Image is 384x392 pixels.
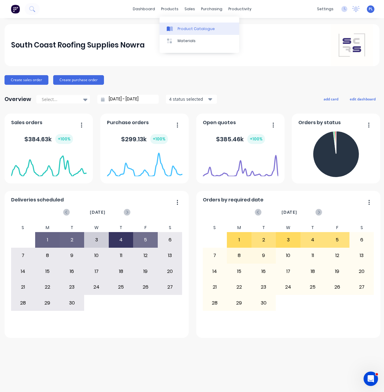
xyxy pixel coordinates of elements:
[11,280,35,295] div: 21
[301,280,325,295] div: 25
[216,134,265,144] div: $ 385.46k
[11,295,35,310] div: 28
[133,264,157,279] div: 19
[203,196,264,204] span: Orders by required date
[350,264,374,279] div: 20
[11,119,42,126] span: Sales orders
[35,295,59,310] div: 29
[282,209,297,216] span: [DATE]
[35,232,59,247] div: 1
[325,232,349,247] div: 5
[84,280,108,295] div: 24
[314,5,337,14] div: settings
[325,223,349,232] div: F
[35,280,59,295] div: 22
[84,264,108,279] div: 17
[150,134,168,144] div: + 100 %
[325,280,349,295] div: 26
[325,248,349,263] div: 12
[325,264,349,279] div: 19
[109,280,133,295] div: 25
[166,95,217,104] button: 4 status selected
[60,295,84,310] div: 30
[60,280,84,295] div: 23
[369,6,373,12] span: PL
[158,232,182,247] div: 6
[60,264,84,279] div: 16
[252,280,276,295] div: 23
[60,232,84,247] div: 2
[227,280,251,295] div: 22
[60,248,84,263] div: 9
[133,248,157,263] div: 12
[5,75,48,85] button: Create sales order
[84,223,109,232] div: W
[160,23,239,35] a: Product Catalogue
[198,5,225,14] div: purchasing
[178,38,196,44] div: Materials
[158,5,181,14] div: products
[276,223,300,232] div: W
[227,264,251,279] div: 15
[178,26,215,32] div: Product Catalogue
[160,35,239,47] a: Materials
[35,248,59,263] div: 8
[109,223,133,232] div: T
[53,75,104,85] button: Create purchase order
[298,119,341,126] span: Orders by status
[350,280,374,295] div: 27
[24,134,73,144] div: $ 384.63k
[203,119,236,126] span: Open quotes
[35,223,60,232] div: M
[300,223,325,232] div: T
[251,223,276,232] div: T
[320,95,342,103] button: add card
[107,119,149,126] span: Purchase orders
[364,372,378,386] iframe: Intercom live chat
[203,280,227,295] div: 21
[11,39,145,51] div: South Coast Roofing Supplies Nowra
[203,295,227,310] div: 28
[11,223,35,232] div: S
[203,248,227,263] div: 7
[158,280,182,295] div: 27
[252,295,276,310] div: 30
[301,232,325,247] div: 4
[350,248,374,263] div: 13
[252,232,276,247] div: 2
[203,223,227,232] div: S
[301,264,325,279] div: 18
[350,232,374,247] div: 6
[90,209,105,216] span: [DATE]
[133,232,157,247] div: 5
[158,248,182,263] div: 13
[349,223,374,232] div: S
[109,248,133,263] div: 11
[84,232,108,247] div: 3
[84,248,108,263] div: 10
[11,264,35,279] div: 14
[130,5,158,14] a: dashboard
[60,223,84,232] div: T
[227,223,251,232] div: M
[158,223,182,232] div: S
[109,264,133,279] div: 18
[5,93,31,105] div: Overview
[35,264,59,279] div: 15
[133,280,157,295] div: 26
[276,248,300,263] div: 10
[109,232,133,247] div: 4
[181,5,198,14] div: sales
[227,248,251,263] div: 8
[252,248,276,263] div: 9
[227,295,251,310] div: 29
[276,232,300,247] div: 3
[301,248,325,263] div: 11
[276,264,300,279] div: 17
[247,134,265,144] div: + 100 %
[252,264,276,279] div: 16
[169,96,207,102] div: 4 status selected
[11,248,35,263] div: 7
[331,24,373,66] img: South Coast Roofing Supplies Nowra
[121,134,168,144] div: $ 299.13k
